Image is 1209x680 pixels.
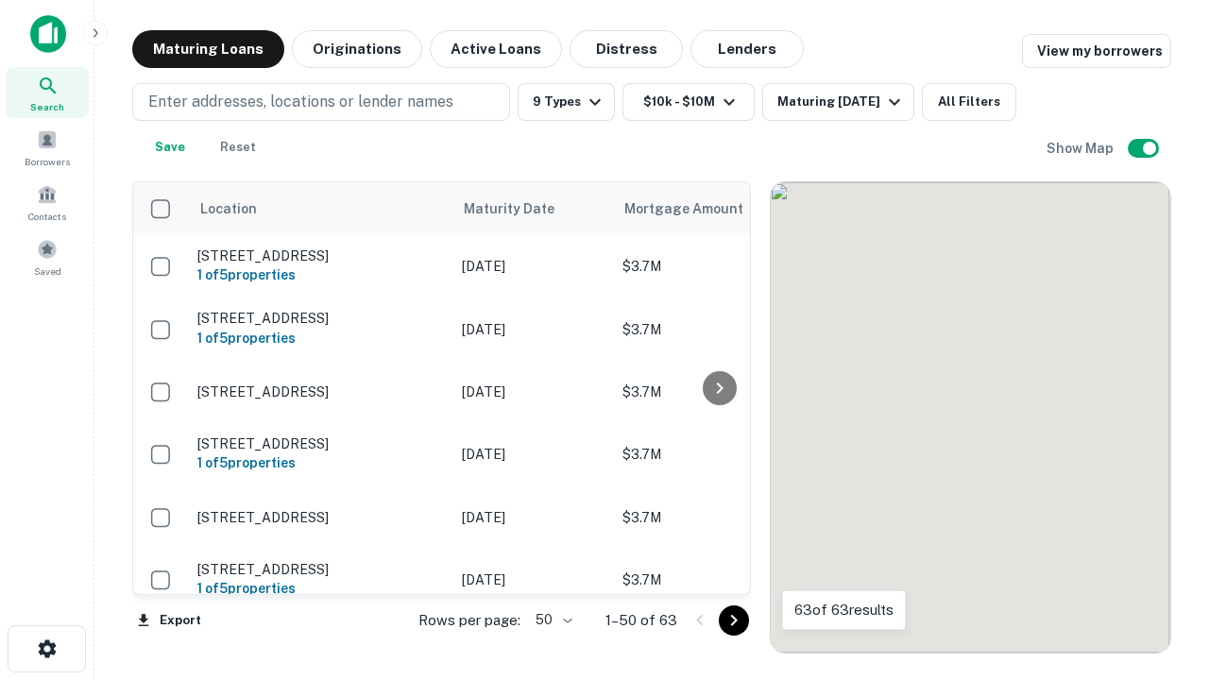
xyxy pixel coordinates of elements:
[148,91,453,113] p: Enter addresses, locations or lender names
[30,99,64,114] span: Search
[622,569,811,590] p: $3.7M
[1047,138,1116,159] h6: Show Map
[197,247,443,264] p: [STREET_ADDRESS]
[464,197,579,220] span: Maturity Date
[197,310,443,327] p: [STREET_ADDRESS]
[132,83,510,121] button: Enter addresses, locations or lender names
[622,507,811,528] p: $3.7M
[25,154,70,169] span: Borrowers
[622,256,811,277] p: $3.7M
[34,263,61,279] span: Saved
[199,197,257,220] span: Location
[6,122,89,173] a: Borrowers
[197,264,443,285] h6: 1 of 5 properties
[462,319,604,340] p: [DATE]
[462,256,604,277] p: [DATE]
[622,444,811,465] p: $3.7M
[418,609,520,632] p: Rows per page:
[613,182,821,235] th: Mortgage Amount
[188,182,452,235] th: Location
[794,599,894,621] p: 63 of 63 results
[462,507,604,528] p: [DATE]
[622,319,811,340] p: $3.7M
[624,197,768,220] span: Mortgage Amount
[922,83,1016,121] button: All Filters
[6,67,89,118] a: Search
[132,606,206,635] button: Export
[518,83,615,121] button: 9 Types
[197,561,443,578] p: [STREET_ADDRESS]
[771,182,1170,653] div: 0 0
[462,569,604,590] p: [DATE]
[197,328,443,348] h6: 1 of 5 properties
[462,382,604,402] p: [DATE]
[690,30,804,68] button: Lenders
[762,83,914,121] button: Maturing [DATE]
[6,231,89,282] a: Saved
[197,435,443,452] p: [STREET_ADDRESS]
[1115,468,1209,559] iframe: Chat Widget
[777,91,906,113] div: Maturing [DATE]
[622,382,811,402] p: $3.7M
[197,578,443,599] h6: 1 of 5 properties
[1022,34,1171,68] a: View my borrowers
[528,606,575,634] div: 50
[719,605,749,636] button: Go to next page
[462,444,604,465] p: [DATE]
[30,15,66,53] img: capitalize-icon.png
[197,509,443,526] p: [STREET_ADDRESS]
[28,209,66,224] span: Contacts
[140,128,200,166] button: Save your search to get updates of matches that match your search criteria.
[430,30,562,68] button: Active Loans
[6,177,89,228] a: Contacts
[292,30,422,68] button: Originations
[132,30,284,68] button: Maturing Loans
[622,83,755,121] button: $10k - $10M
[570,30,683,68] button: Distress
[197,383,443,400] p: [STREET_ADDRESS]
[208,128,268,166] button: Reset
[197,452,443,473] h6: 1 of 5 properties
[605,609,677,632] p: 1–50 of 63
[452,182,613,235] th: Maturity Date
